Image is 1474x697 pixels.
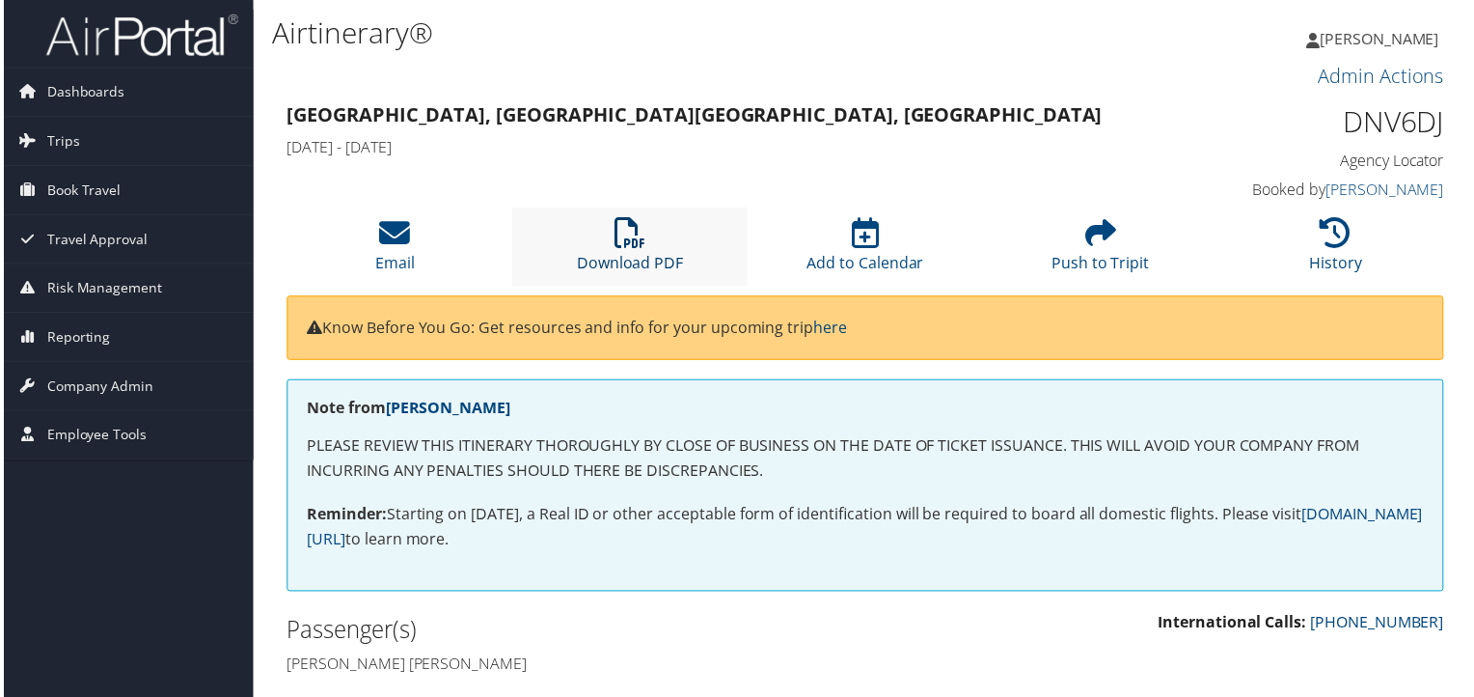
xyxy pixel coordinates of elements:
a: [DOMAIN_NAME][URL] [305,506,1427,552]
span: Book Travel [43,167,118,215]
p: PLEASE REVIEW THIS ITINERARY THOROUGHLY BY CLOSE OF BUSINESS ON THE DATE OF TICKET ISSUANCE. THIS... [305,436,1428,486]
a: here [814,319,848,340]
a: Add to Calendar [807,229,925,275]
a: Email [373,229,413,275]
a: [PERSON_NAME] [1329,180,1448,201]
a: History [1313,229,1366,275]
span: Reporting [43,315,107,363]
img: airportal-logo.png [42,13,235,58]
span: Company Admin [43,364,150,412]
a: Push to Tripit [1053,229,1152,275]
span: [PERSON_NAME] [1324,28,1443,49]
h1: DNV6DJ [1179,102,1448,143]
span: Dashboards [43,69,122,117]
h4: [PERSON_NAME] [PERSON_NAME] [285,656,852,678]
p: Know Before You Go: Get resources and info for your upcoming trip [305,318,1428,343]
p: Starting on [DATE], a Real ID or other acceptable form of identification will be required to boar... [305,505,1428,554]
a: Admin Actions [1322,64,1448,90]
strong: Reminder: [305,506,385,527]
h4: Booked by [1179,180,1448,201]
span: Employee Tools [43,413,144,461]
a: [PERSON_NAME] [384,399,509,420]
span: Travel Approval [43,216,145,265]
a: Download PDF [576,229,683,275]
h4: [DATE] - [DATE] [285,137,1150,158]
a: [PERSON_NAME] [1310,10,1462,68]
h2: Passenger(s) [285,617,852,650]
h4: Agency Locator [1179,151,1448,172]
span: Risk Management [43,265,159,314]
strong: International Calls: [1160,615,1310,636]
strong: [GEOGRAPHIC_DATA], [GEOGRAPHIC_DATA] [GEOGRAPHIC_DATA], [GEOGRAPHIC_DATA] [285,102,1105,128]
span: Trips [43,118,76,166]
a: [PHONE_NUMBER] [1314,615,1448,636]
strong: Note from [305,399,509,420]
h1: Airtinerary® [270,13,1065,53]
